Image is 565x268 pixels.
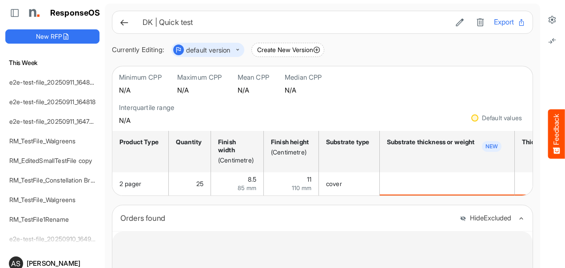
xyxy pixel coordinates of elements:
a: RM_TestFile1Rename [9,215,69,223]
h6: Interquartile range [119,103,174,112]
button: Edit [453,16,466,28]
h6: Median CPP [285,73,322,82]
div: Default values [482,115,522,121]
h5: N/A [238,86,269,94]
a: RM_TestFile_Constellation Brands - ROS prices [9,176,143,184]
div: (Centimetre) [218,156,254,164]
h5: N/A [285,86,322,94]
span: AS [11,260,20,267]
td: 8.5 is template cell Column Header httpsnorthellcomontologiesmapping-rulesmeasurementhasfinishsiz... [211,172,264,195]
span: 11 [307,175,311,183]
h6: Mean CPP [238,73,269,82]
span: 85 mm [238,184,256,191]
a: e2e-test-file_20250911_164738 [9,118,97,125]
button: Feedback [548,110,565,159]
span: 2 pager [119,180,141,187]
span: cover [326,180,342,187]
div: Substrate type [326,138,370,146]
button: Create New Version [251,43,324,57]
button: HideExcluded [460,215,511,222]
button: Export [494,16,525,28]
a: RM_TestFile_Walgreens [9,137,76,145]
img: Northell [24,4,42,22]
div: (Centimetre) [271,148,309,156]
td: 25 is template cell Column Header httpsnorthellcomontologiesmapping-rulesorderhasquantity [169,172,211,195]
td: cover is template cell Column Header httpsnorthellcomontologiesmapping-rulesmaterialhassubstratem... [319,172,380,195]
td: 11 is template cell Column Header httpsnorthellcomontologiesmapping-rulesmeasurementhasfinishsize... [264,172,319,195]
div: Product Type [119,138,159,146]
a: e2e-test-file_20250911_164826 [9,78,97,86]
div: Finish height [271,138,309,146]
a: e2e-test-file_20250911_164818 [9,98,96,106]
a: RM_EditedSmallTestFile copy [9,157,92,164]
button: Delete [473,16,487,28]
span: 25 [196,180,203,187]
h6: Minimum CPP [119,73,162,82]
span: 110 mm [292,184,311,191]
h6: Maximum CPP [177,73,222,82]
span: 8.5 [248,175,256,183]
div: Currently Editing: [112,45,164,56]
div: Orders found [120,212,453,224]
td: is template cell Column Header httpsnorthellcomontologiesmapping-rulesmaterialhasmaterialthicknes... [380,172,515,195]
div: Finish width [218,138,254,154]
td: 2 pager is template cell Column Header product-type [112,172,169,195]
h5: N/A [119,86,162,94]
div: Substrate thickness or weight [387,138,475,146]
div: Quantity [176,138,201,146]
button: New RFP [5,29,99,44]
h5: N/A [177,86,222,94]
h5: N/A [119,117,174,124]
h1: ResponseOS [50,8,100,18]
div: [PERSON_NAME] [27,260,96,267]
span: New [482,141,501,152]
h6: DK | Quick test [143,19,446,26]
a: RM_TestFile_Walgreens [9,196,76,203]
h6: This Week [5,58,99,68]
